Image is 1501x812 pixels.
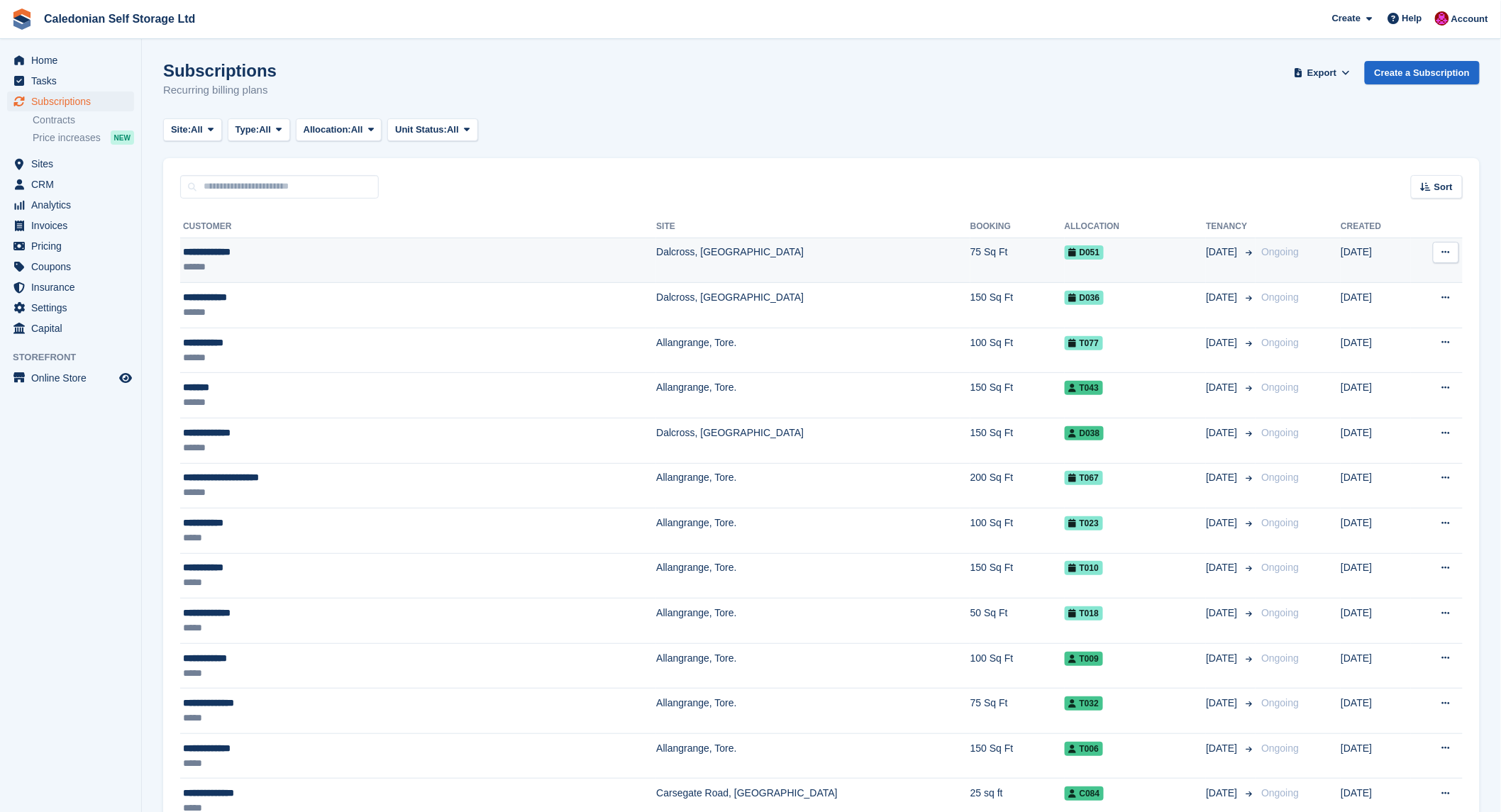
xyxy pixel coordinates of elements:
button: Export [1291,61,1353,84]
span: [DATE] [1206,335,1240,350]
span: Ongoing [1261,337,1299,348]
span: Insurance [31,277,116,297]
td: Allangrange, Tore. [656,733,970,779]
th: Tenancy [1206,216,1256,238]
span: T006 [1065,742,1103,756]
span: Online Store [31,368,116,388]
span: All [351,123,363,137]
span: Ongoing [1261,743,1299,754]
a: menu [7,195,134,215]
span: Ongoing [1261,562,1299,573]
span: T010 [1065,561,1103,575]
td: [DATE] [1341,373,1411,418]
td: 150 Sq Ft [970,418,1065,463]
td: 50 Sq Ft [970,599,1065,644]
a: menu [7,154,134,174]
td: 100 Sq Ft [970,508,1065,554]
td: 200 Sq Ft [970,463,1065,508]
span: T077 [1065,336,1103,350]
span: Export [1307,66,1336,80]
span: Ongoing [1261,517,1299,528]
span: D036 [1065,291,1104,305]
a: Preview store [117,369,134,386]
h1: Subscriptions [163,61,277,80]
a: menu [7,257,134,277]
span: Ongoing [1261,652,1299,664]
td: 150 Sq Ft [970,373,1065,418]
span: Pricing [31,236,116,256]
td: Allangrange, Tore. [656,599,970,644]
span: Subscriptions [31,91,116,111]
a: menu [7,236,134,256]
span: Ongoing [1261,697,1299,708]
div: NEW [111,130,134,145]
th: Site [656,216,970,238]
span: C084 [1065,786,1104,801]
td: [DATE] [1341,283,1411,328]
span: Capital [31,318,116,338]
a: menu [7,368,134,388]
span: Coupons [31,257,116,277]
a: menu [7,298,134,318]
p: Recurring billing plans [163,82,277,99]
td: Allangrange, Tore. [656,463,970,508]
span: [DATE] [1206,290,1240,305]
a: Create a Subscription [1365,61,1480,84]
span: Type: [236,123,260,137]
td: [DATE] [1341,553,1411,599]
span: T009 [1065,652,1103,666]
span: [DATE] [1206,470,1240,485]
th: Booking [970,216,1065,238]
td: [DATE] [1341,238,1411,283]
span: [DATE] [1206,651,1240,666]
span: Home [31,50,116,70]
span: Sites [31,154,116,174]
button: Site: All [163,118,222,142]
td: 75 Sq Ft [970,689,1065,734]
a: Price increases NEW [33,130,134,145]
td: Allangrange, Tore. [656,328,970,373]
td: [DATE] [1341,689,1411,734]
span: [DATE] [1206,786,1240,801]
td: [DATE] [1341,328,1411,373]
td: [DATE] [1341,643,1411,689]
td: Allangrange, Tore. [656,508,970,554]
span: Help [1402,11,1422,26]
td: 100 Sq Ft [970,328,1065,373]
span: [DATE] [1206,516,1240,530]
span: T067 [1065,471,1103,485]
span: Unit Status: [395,123,447,137]
span: [DATE] [1206,380,1240,395]
td: Dalcross, [GEOGRAPHIC_DATA] [656,418,970,463]
td: Dalcross, [GEOGRAPHIC_DATA] [656,238,970,283]
a: Contracts [33,113,134,127]
span: [DATE] [1206,741,1240,756]
span: All [259,123,271,137]
span: [DATE] [1206,426,1240,440]
span: Invoices [31,216,116,235]
td: [DATE] [1341,599,1411,644]
td: 150 Sq Ft [970,283,1065,328]
td: Allangrange, Tore. [656,643,970,689]
span: T018 [1065,606,1103,621]
span: Ongoing [1261,787,1299,799]
button: Type: All [228,118,290,142]
button: Unit Status: All [387,118,477,142]
td: Allangrange, Tore. [656,373,970,418]
td: [DATE] [1341,418,1411,463]
span: Site: [171,123,191,137]
span: T032 [1065,696,1103,711]
td: Dalcross, [GEOGRAPHIC_DATA] [656,283,970,328]
th: Allocation [1065,216,1207,238]
span: Allocation: [304,123,351,137]
td: [DATE] [1341,508,1411,554]
td: [DATE] [1341,463,1411,508]
span: T043 [1065,381,1103,395]
span: Storefront [13,350,141,365]
td: 100 Sq Ft [970,643,1065,689]
span: D038 [1065,426,1104,440]
span: All [447,123,459,137]
img: Donald Mathieson [1435,11,1449,26]
th: Created [1341,216,1411,238]
a: menu [7,216,134,235]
